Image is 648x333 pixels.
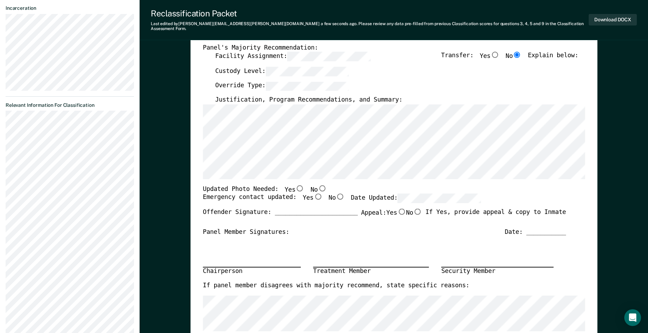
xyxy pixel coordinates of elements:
div: Chairperson [203,267,301,276]
div: Security Member [441,267,553,276]
div: Offender Signature: _______________________ If Yes, provide appeal & copy to Inmate [203,208,566,228]
div: Panel's Majority Recommendation: [203,44,566,52]
input: No [318,185,327,191]
div: Reclassification Packet [151,8,589,18]
input: No [413,208,422,215]
label: If panel member disagrees with majority recommend, state specific reasons: [203,282,469,290]
input: Yes [490,52,499,58]
dt: Incarceration [6,5,134,11]
label: No [328,194,344,203]
label: Yes [303,194,322,203]
input: Yes [397,208,406,215]
dt: Relevant Information For Classification [6,102,134,108]
label: Override Type: [215,81,349,91]
label: Yes [479,52,499,61]
div: Last edited by [PERSON_NAME][EMAIL_ADDRESS][PERSON_NAME][DOMAIN_NAME] . Please review any data pr... [151,21,589,31]
div: Panel Member Signatures: [203,228,289,236]
label: No [406,208,422,217]
button: Download DOCX [589,14,637,25]
label: Facility Assignment: [215,52,370,61]
input: No [336,194,345,200]
input: No [513,52,522,58]
span: a few seconds ago [321,21,357,26]
input: Yes [295,185,304,191]
label: Yes [284,185,304,194]
label: Date Updated: [351,194,481,203]
div: Transfer: Explain below: [441,52,578,66]
input: Custody Level: [266,67,349,76]
label: Yes [386,208,406,217]
div: Emergency contact updated: [203,194,481,208]
input: Yes [313,194,322,200]
input: Date Updated: [397,194,481,203]
input: Facility Assignment: [287,52,370,61]
label: No [311,185,327,194]
input: Override Type: [266,81,349,91]
label: Justification, Program Recommendations, and Summary: [215,96,402,104]
label: Custody Level: [215,67,349,76]
label: Appeal: [361,208,422,223]
label: No [506,52,522,61]
div: Open Intercom Messenger [624,309,641,326]
div: Date: ___________ [505,228,566,236]
div: Treatment Member [313,267,429,276]
div: Updated Photo Needed: [203,185,327,194]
